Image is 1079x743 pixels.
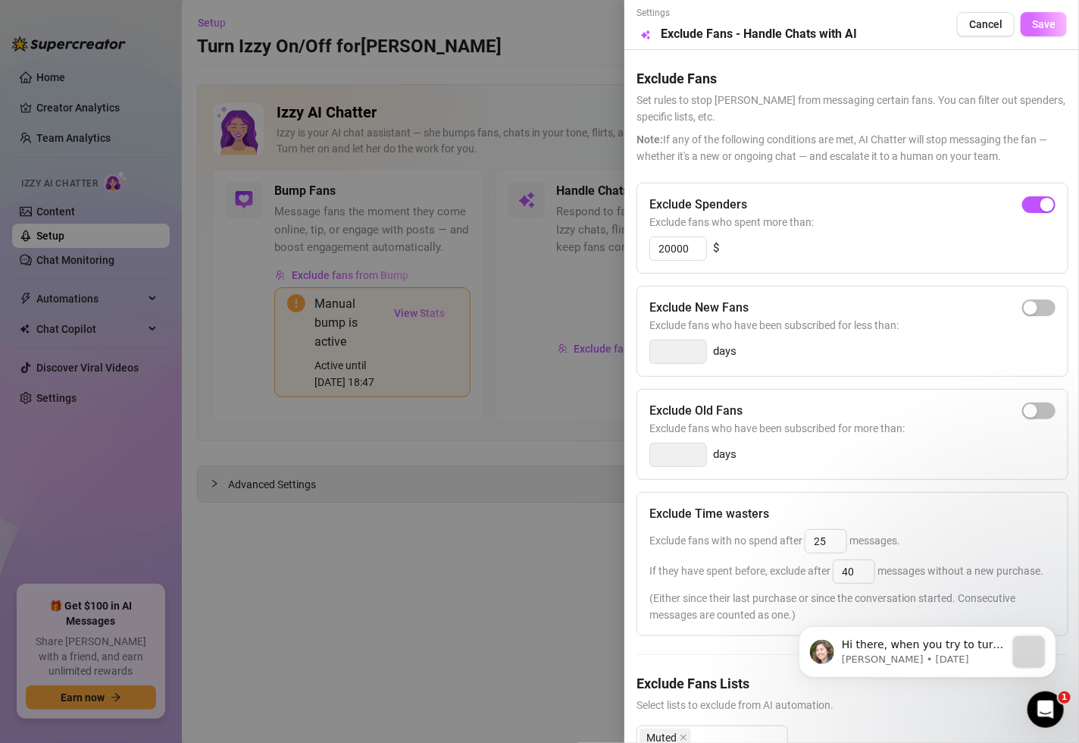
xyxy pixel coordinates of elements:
span: days [713,343,737,361]
span: days [713,446,737,464]
button: Cancel [957,12,1015,36]
span: Settings [636,6,857,20]
h5: Exclude Fans [636,68,1067,89]
span: Exclude fans who have been subscribed for more than: [649,420,1056,437]
iframe: Intercom notifications message [776,596,1079,702]
span: $ [713,240,719,258]
span: Exclude fans who have been subscribed for less than: [649,317,1056,334]
span: Set rules to stop [PERSON_NAME] from messaging certain fans. You can filter out spenders, specifi... [636,92,1067,125]
span: (Either since their last purchase or since the conversation started. Consecutive messages are cou... [649,590,1056,623]
h5: Exclude Fans - Handle Chats with AI [661,25,857,43]
h5: Exclude Spenders [649,196,747,214]
p: Message from Ella, sent 1d ago [66,57,230,71]
span: Exclude fans who spent more than: [649,214,1056,230]
h5: Exclude Fans Lists [636,673,1067,694]
span: Note: [636,133,663,146]
h5: Exclude New Fans [649,299,749,317]
span: Select lists to exclude from AI automation. [636,697,1067,713]
span: Save [1032,18,1056,30]
span: 1 [1059,691,1071,704]
button: Save [1021,12,1067,36]
h5: Exclude Time wasters [649,505,769,523]
iframe: Intercom live chat [1027,691,1064,728]
span: close [680,734,687,741]
span: If they have spent before, exclude after messages without a new purchase. [649,565,1043,577]
span: Exclude fans with no spend after messages. [649,535,900,547]
span: Hi there, when you try to turn [PERSON_NAME] on, you’ll see an error message explaining why it ca... [66,42,228,205]
h5: Exclude Old Fans [649,402,743,420]
span: Cancel [969,18,1002,30]
span: If any of the following conditions are met, AI Chatter will stop messaging the fan — whether it's... [636,131,1067,165]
